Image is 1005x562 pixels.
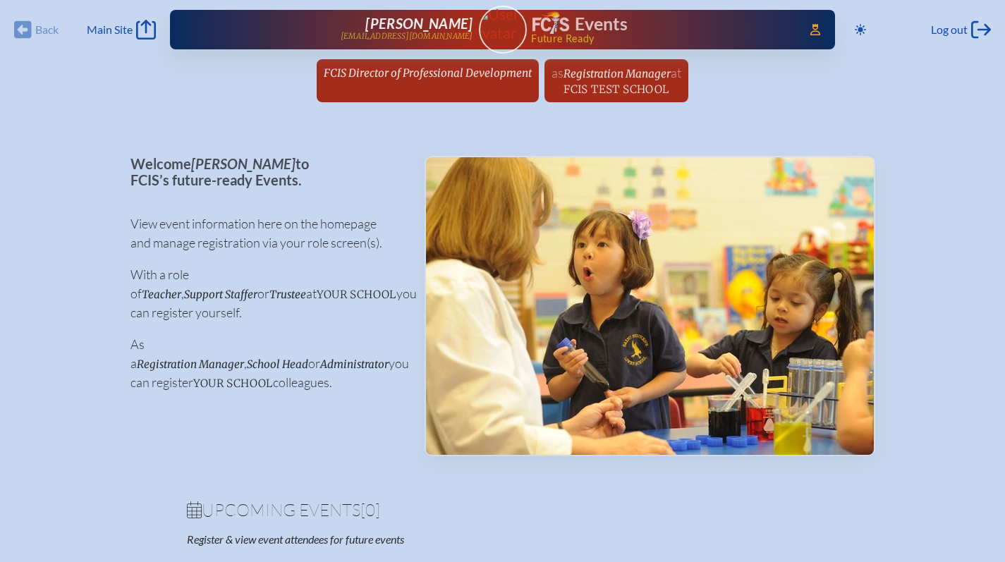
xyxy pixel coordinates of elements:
[191,155,296,172] span: [PERSON_NAME]
[130,214,402,252] p: View event information here on the homepage and manage registration via your role screen(s).
[318,59,537,86] a: FCIS Director of Professional Development
[564,67,671,80] span: Registration Manager
[130,335,402,392] p: As a , or you can register colleagues.
[247,358,308,371] span: School Head
[269,288,306,301] span: Trustee
[479,6,527,54] a: User Avatar
[341,32,473,41] p: [EMAIL_ADDRESS][DOMAIN_NAME]
[130,265,402,322] p: With a role of , or at you can register yourself.
[360,499,380,520] span: [0]
[532,11,791,44] div: FCIS Events — Future ready
[142,288,181,301] span: Teacher
[187,501,819,518] h1: Upcoming Events
[671,65,681,80] span: at
[324,66,532,80] span: FCIS Director of Professional Development
[87,23,133,37] span: Main Site
[130,156,402,188] p: Welcome to FCIS’s future-ready Events.
[215,16,473,44] a: [PERSON_NAME][EMAIL_ADDRESS][DOMAIN_NAME]
[137,358,244,371] span: Registration Manager
[546,59,687,102] a: asRegistration ManageratFCIS Test School
[426,157,874,455] img: Events
[320,358,389,371] span: Administrator
[193,377,273,390] span: your school
[473,5,532,42] img: User Avatar
[365,15,473,32] span: [PERSON_NAME]
[87,20,156,39] a: Main Site
[564,83,669,96] span: FCIS Test School
[184,288,257,301] span: Support Staffer
[187,532,559,546] p: Register & view event attendees for future events
[317,288,396,301] span: your school
[931,23,968,37] span: Log out
[531,34,790,44] span: Future Ready
[552,65,564,80] span: as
